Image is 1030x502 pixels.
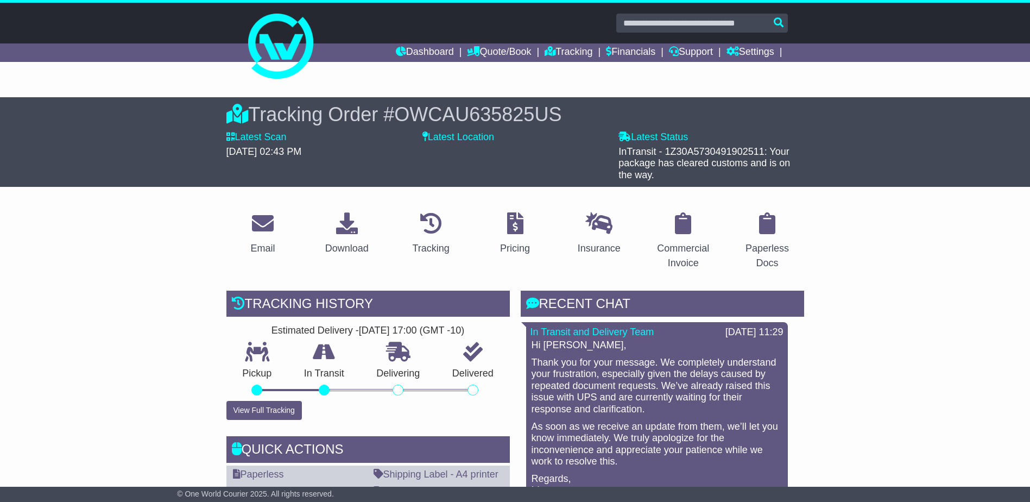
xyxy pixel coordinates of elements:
a: Settings [726,43,774,62]
label: Latest Location [422,131,494,143]
div: [DATE] 17:00 (GMT -10) [359,325,464,337]
a: Dashboard [396,43,454,62]
a: Email Documents [233,486,319,497]
p: Thank you for your message. We completely understand your frustration, especially given the delay... [532,357,782,416]
div: [DATE] 11:29 [725,327,783,338]
span: InTransit - 1Z30A5730491902511: Your package has cleared customs and is on the way. [618,146,790,180]
span: [DATE] 02:43 PM [226,146,302,157]
a: Paperless [233,469,284,480]
a: Support [669,43,713,62]
a: Download [318,209,376,260]
div: Estimated Delivery - [226,325,510,337]
p: Delivering [361,368,437,380]
a: Tracking [405,209,456,260]
span: © One World Courier 2025. All rights reserved. [177,490,334,498]
div: Tracking history [226,291,510,320]
div: Download [325,241,369,256]
a: Commercial Invoice [647,209,720,274]
div: Tracking Order # [226,103,804,126]
a: Shipping Label - A4 printer [374,469,498,480]
div: Insurance [578,241,621,256]
div: Commercial Invoice [654,241,713,271]
label: Latest Status [618,131,688,143]
a: Quote/Book [467,43,531,62]
button: View Full Tracking [226,401,302,420]
p: Delivered [436,368,510,380]
a: Insurance [571,209,628,260]
a: Paperless Docs [731,209,804,274]
a: In Transit and Delivery Team [530,327,654,337]
p: Regards, Irinn [532,473,782,497]
span: OWCAU635825US [394,103,561,125]
div: Email [250,241,275,256]
div: Pricing [500,241,530,256]
p: In Transit [288,368,361,380]
div: RECENT CHAT [521,291,804,320]
div: Tracking [412,241,449,256]
div: Quick Actions [226,436,510,466]
p: As soon as we receive an update from them, we’ll let you know immediately. We truly apologize for... [532,421,782,468]
p: Hi [PERSON_NAME], [532,340,782,352]
p: Pickup [226,368,288,380]
a: Financials [606,43,655,62]
label: Latest Scan [226,131,287,143]
a: Tracking [545,43,592,62]
a: Email [243,209,282,260]
a: Pricing [493,209,537,260]
div: Paperless Docs [738,241,797,271]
